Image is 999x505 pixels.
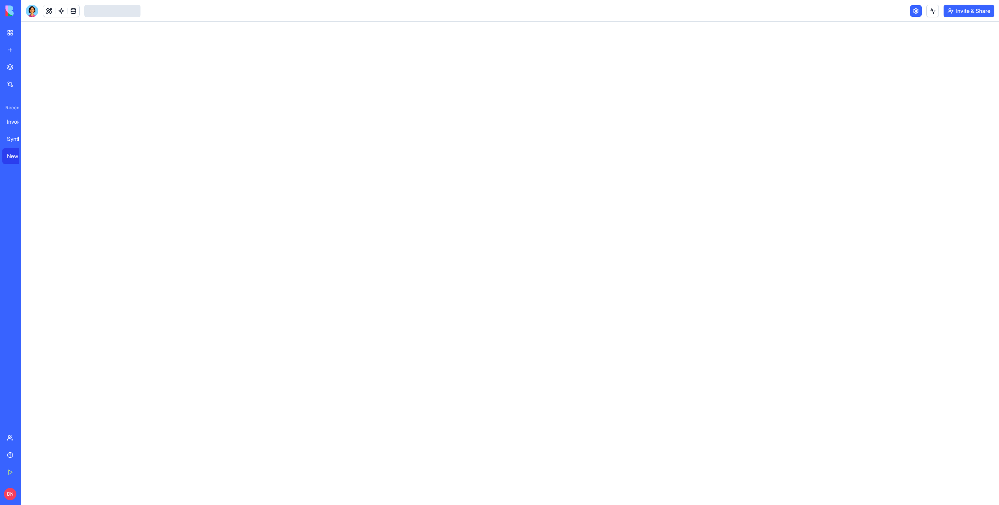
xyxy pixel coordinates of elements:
div: Synthetic Personas Lab [7,135,29,143]
div: Invoice Data Extractor [7,118,29,126]
a: Invoice Data Extractor [2,114,34,130]
span: Recent [2,105,19,111]
button: Invite & Share [944,5,994,17]
div: New App [7,152,29,160]
a: New App [2,148,34,164]
img: logo [5,5,54,16]
a: Synthetic Personas Lab [2,131,34,147]
span: DN [4,488,16,500]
